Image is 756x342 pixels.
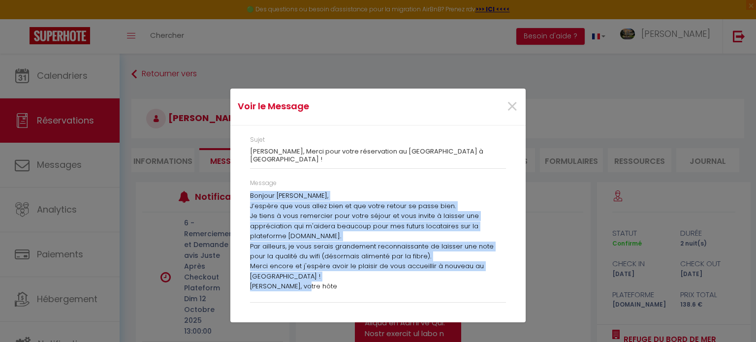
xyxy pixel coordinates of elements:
label: Sujet [250,135,265,145]
span: × [506,92,518,122]
label: Message [250,179,277,188]
button: Close [506,96,518,118]
p: Je tiens à vous remercier pour votre séjour et vous invite à laisser une appréciation qui m'aider... [250,211,506,241]
p: [PERSON_NAME], votre hôte [250,281,506,291]
p: Bonjour [PERSON_NAME], [250,191,506,201]
h4: Voir le Message [238,99,420,113]
p: J’espère que vous allez bien et que votre retour se passe bien. [250,201,506,211]
p: Merci encore et j'espère avoir le plaisir de vous accueillir à nouveau au [GEOGRAPHIC_DATA] ! [250,261,506,281]
h3: [PERSON_NAME], Merci pour votre réservation au [GEOGRAPHIC_DATA] à [GEOGRAPHIC_DATA] ! [250,148,506,163]
p: Par ailleurs, je vous serais grandement reconnaissante de laisser une note pour la qualité du wif... [250,242,506,262]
